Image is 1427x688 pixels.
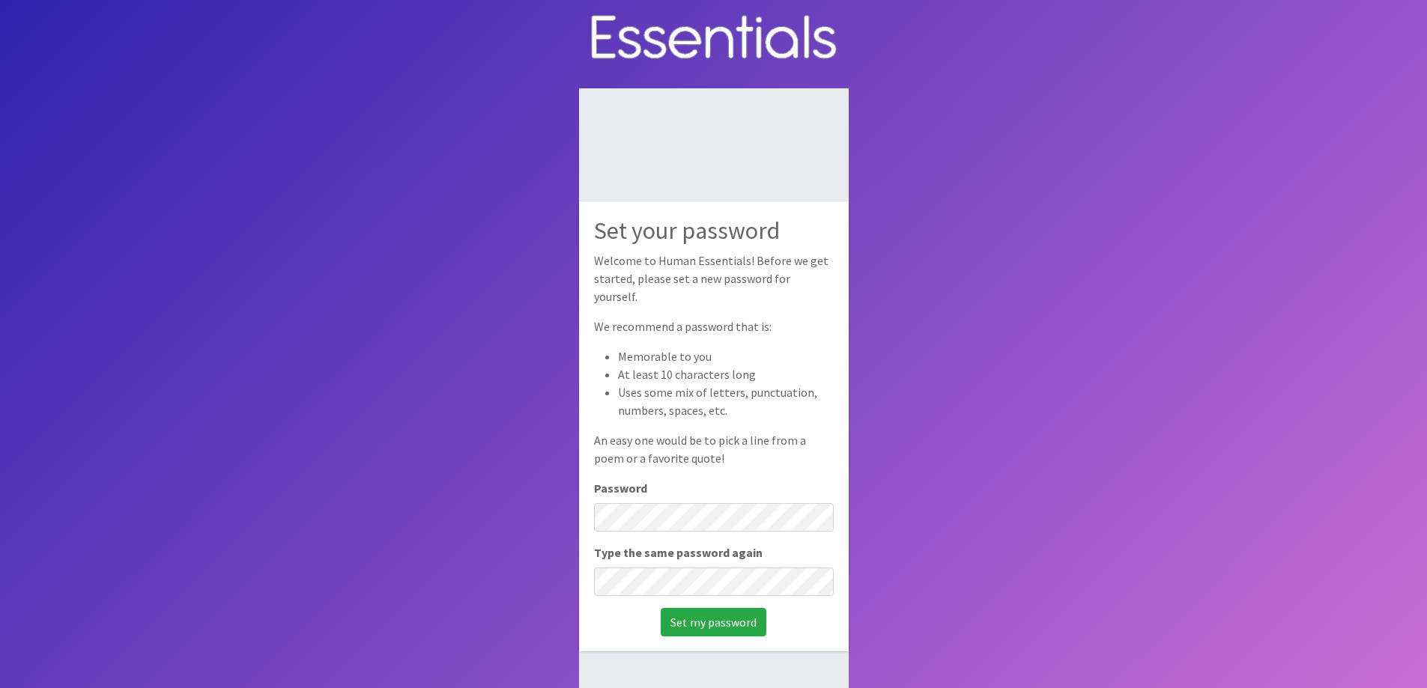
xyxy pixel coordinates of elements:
[661,608,766,636] input: Set my password
[594,479,647,497] label: Password
[618,383,834,419] li: Uses some mix of letters, punctuation, numbers, spaces, etc.
[594,317,834,335] p: We recommend a password that is:
[594,431,834,467] p: An easy one would be to pick a line from a poem or a favorite quote!
[594,216,834,245] h2: Set your password
[594,252,834,305] p: Welcome to Human Essentials! Before we get started, please set a new password for yourself.
[618,347,834,365] li: Memorable to you
[594,544,763,561] label: Type the same password again
[618,365,834,383] li: At least 10 characters long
